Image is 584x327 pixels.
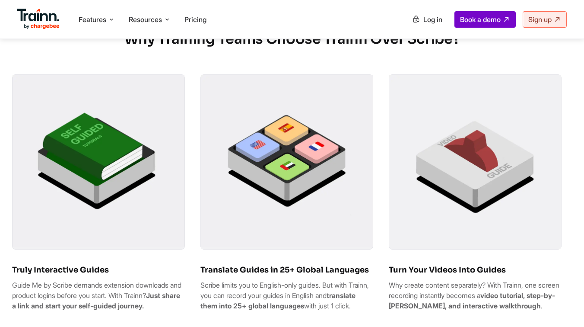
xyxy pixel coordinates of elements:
[12,291,180,310] b: Just share a link and start your self-guided journey.
[17,9,60,29] img: Trainn Logo
[200,291,355,310] b: translate them into 25+ global languages
[407,12,448,27] a: Log in
[200,265,373,275] h3: Translate Guides in 25+ Global Languages
[389,291,555,310] b: video tutorial, step-by-[PERSON_NAME], and interactive walkthrough
[523,11,567,28] a: Sign up
[184,15,206,24] a: Pricing
[541,285,584,327] iframe: Chat Widget
[201,75,373,247] img: Illustration of flags of 4 countries | Scribe Alternative
[528,15,552,24] span: Sign up
[389,265,562,275] h3: Turn Your Videos Into Guides
[79,15,106,24] span: Features
[12,280,185,311] p: Guide Me by Scribe demands extension downloads and product logins before you start. With Trainn?
[129,15,162,24] span: Resources
[460,15,501,24] span: Book a demo
[12,265,185,275] h3: Truly Interactive Guides
[454,11,516,28] a: Book a demo
[389,75,561,247] img: llustration of a switch to toggle between
[389,280,562,311] p: Why create content separately? With Trainn, one screen recording instantly becomes a .
[423,15,442,24] span: Log in
[200,280,373,311] p: Scribe limits you to English-only guides. But with Trainn, you can record your guides in English ...
[13,75,184,247] img: Illustration of a book titled “self guided” | Scribe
